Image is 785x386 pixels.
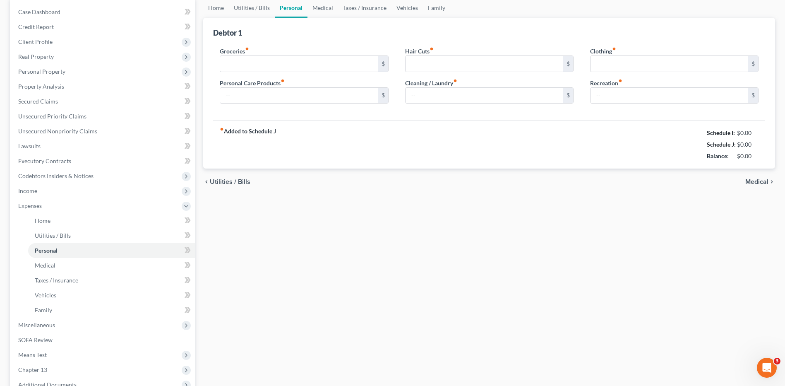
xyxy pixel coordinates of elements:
a: Executory Contracts [12,154,195,169]
input: -- [406,56,563,72]
input: -- [220,88,378,104]
strong: Schedule J: [707,141,736,148]
input: -- [406,88,563,104]
span: Client Profile [18,38,53,45]
span: Unsecured Priority Claims [18,113,86,120]
span: Home [35,217,50,224]
input: -- [591,56,748,72]
span: Miscellaneous [18,321,55,328]
span: Real Property [18,53,54,60]
span: Family [35,306,52,314]
label: Cleaning / Laundry [405,79,457,87]
a: SOFA Review [12,333,195,347]
span: Taxes / Insurance [35,277,78,284]
a: Lawsuits [12,139,195,154]
button: Medical chevron_right [745,179,775,185]
div: Debtor 1 [213,28,242,38]
span: Personal Property [18,68,65,75]
label: Hair Cuts [405,47,434,55]
span: Executory Contracts [18,157,71,164]
i: chevron_right [768,179,775,185]
div: $ [378,88,388,104]
iframe: Intercom live chat [757,358,777,378]
div: $ [378,56,388,72]
a: Taxes / Insurance [28,273,195,288]
a: Vehicles [28,288,195,303]
div: $ [563,56,573,72]
div: $ [748,56,758,72]
input: -- [220,56,378,72]
span: Income [18,187,37,194]
span: Case Dashboard [18,8,60,15]
i: fiber_manual_record [453,79,457,83]
label: Clothing [590,47,616,55]
span: Expenses [18,202,42,209]
span: Unsecured Nonpriority Claims [18,128,97,135]
a: Utilities / Bills [28,228,195,243]
span: Property Analysis [18,83,64,90]
strong: Balance: [707,152,729,159]
span: Chapter 13 [18,366,47,373]
span: 3 [774,358,780,364]
span: Secured Claims [18,98,58,105]
i: fiber_manual_record [618,79,622,83]
a: Property Analysis [12,79,195,94]
a: Credit Report [12,19,195,34]
span: Codebtors Insiders & Notices [18,172,94,179]
a: Unsecured Priority Claims [12,109,195,124]
a: Case Dashboard [12,5,195,19]
span: Credit Report [18,23,54,30]
span: Personal [35,247,58,254]
span: SOFA Review [18,336,53,343]
a: Medical [28,258,195,273]
span: Vehicles [35,292,56,299]
label: Personal Care Products [220,79,285,87]
i: fiber_manual_record [281,79,285,83]
span: Utilities / Bills [35,232,71,239]
div: $0.00 [737,140,759,149]
a: Secured Claims [12,94,195,109]
i: fiber_manual_record [430,47,434,51]
span: Medical [745,179,768,185]
div: $ [563,88,573,104]
input: -- [591,88,748,104]
span: Medical [35,262,55,269]
a: Family [28,303,195,318]
span: Utilities / Bills [210,179,250,185]
a: Home [28,213,195,228]
div: $0.00 [737,129,759,137]
i: fiber_manual_record [612,47,616,51]
div: $0.00 [737,152,759,160]
div: $ [748,88,758,104]
span: Means Test [18,351,47,358]
a: Personal [28,243,195,258]
label: Recreation [590,79,622,87]
i: chevron_left [203,179,210,185]
strong: Added to Schedule J [220,127,276,162]
button: chevron_left Utilities / Bills [203,179,250,185]
i: fiber_manual_record [245,47,249,51]
i: fiber_manual_record [220,127,224,131]
strong: Schedule I: [707,129,735,136]
span: Lawsuits [18,142,41,150]
label: Groceries [220,47,249,55]
a: Unsecured Nonpriority Claims [12,124,195,139]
